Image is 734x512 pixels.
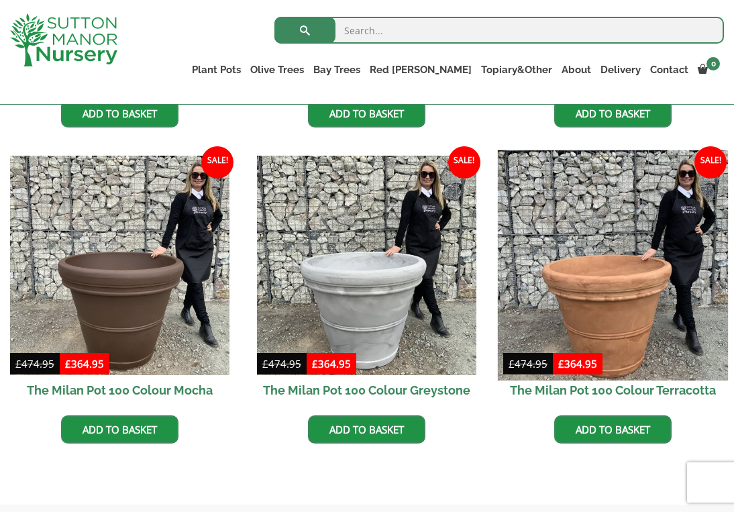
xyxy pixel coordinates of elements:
[10,375,229,405] h2: The Milan Pot 100 Colour Mocha
[10,156,229,375] img: The Milan Pot 100 Colour Mocha
[706,57,720,70] span: 0
[262,357,301,370] bdi: 474.95
[15,357,54,370] bdi: 474.95
[365,60,476,79] a: Red [PERSON_NAME]
[10,156,229,405] a: Sale! The Milan Pot 100 Colour Mocha
[503,156,723,405] a: Sale! The Milan Pot 100 Colour Terracotta
[503,375,723,405] h2: The Milan Pot 100 Colour Terracotta
[558,357,564,370] span: £
[558,357,597,370] bdi: 364.95
[246,60,309,79] a: Olive Trees
[448,146,480,178] span: Sale!
[476,60,557,79] a: Topiary&Other
[308,99,425,127] a: Add to basket: “The Milan Pot 100 Colour Snow White”
[15,357,21,370] span: £
[262,357,268,370] span: £
[596,60,645,79] a: Delivery
[554,99,672,127] a: Add to basket: “The Milan Pot 100 Colour Charcoal”
[187,60,246,79] a: Plant Pots
[645,60,693,79] a: Contact
[257,375,476,405] h2: The Milan Pot 100 Colour Greystone
[308,415,425,444] a: Add to basket: “The Milan Pot 100 Colour Greystone”
[65,357,71,370] span: £
[694,146,727,178] span: Sale!
[61,99,178,127] a: Add to basket: “The Milan Pot 100 Colour Clay (Resin)”
[312,357,318,370] span: £
[557,60,596,79] a: About
[274,17,724,44] input: Search...
[498,150,729,381] img: The Milan Pot 100 Colour Terracotta
[61,415,178,444] a: Add to basket: “The Milan Pot 100 Colour Mocha”
[509,357,547,370] bdi: 474.95
[257,156,476,375] img: The Milan Pot 100 Colour Greystone
[10,13,117,66] img: logo
[309,60,365,79] a: Bay Trees
[554,415,672,444] a: Add to basket: “The Milan Pot 100 Colour Terracotta”
[509,357,515,370] span: £
[65,357,104,370] bdi: 364.95
[257,156,476,405] a: Sale! The Milan Pot 100 Colour Greystone
[693,60,724,79] a: 0
[312,357,351,370] bdi: 364.95
[201,146,233,178] span: Sale!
